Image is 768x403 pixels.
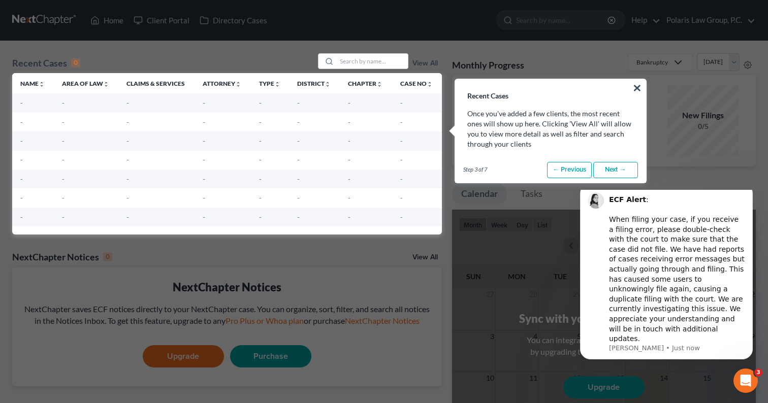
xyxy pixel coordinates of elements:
span: - [400,213,403,221]
span: - [259,193,262,202]
span: - [259,98,262,107]
a: Next → [593,162,638,178]
span: - [297,118,300,126]
i: unfold_more [235,81,241,87]
a: Chapterunfold_more [348,80,382,87]
p: Message from Lindsey, sent Just now [44,154,180,163]
span: - [20,98,23,107]
span: - [20,175,23,183]
span: - [126,118,129,126]
span: - [126,175,129,183]
span: - [400,98,403,107]
span: - [400,155,403,164]
span: - [259,155,262,164]
span: - [62,137,65,145]
img: Profile image for Lindsey [23,3,39,19]
span: - [297,155,300,164]
th: Claims & Services [118,73,195,93]
span: - [259,118,262,126]
span: - [348,118,350,126]
span: - [203,118,205,126]
span: - [348,137,350,145]
span: - [297,175,300,183]
i: unfold_more [103,81,109,87]
span: - [62,118,65,126]
span: - [348,193,350,202]
a: Attorneyunfold_more [203,80,241,87]
span: - [62,175,65,183]
span: - [348,155,350,164]
div: Recent Cases [12,57,80,69]
span: - [126,155,129,164]
span: - [297,213,300,221]
b: ECF Alert [44,6,81,14]
span: - [297,193,300,202]
span: - [348,98,350,107]
span: - [259,137,262,145]
span: - [348,175,350,183]
input: Search by name... [337,54,408,69]
span: - [62,98,65,107]
p: Once you've added a few clients, the most recent ones will show up here. Clicking 'View All' will... [467,109,634,149]
span: - [20,193,23,202]
span: - [126,193,129,202]
span: - [400,193,403,202]
span: - [259,213,262,221]
span: Step 3 of 7 [463,165,487,174]
span: - [62,155,65,164]
span: - [400,118,403,126]
span: - [348,213,350,221]
span: - [126,213,129,221]
div: : ​ When filing your case, if you receive a filing error, please double-check with the court to m... [44,5,180,154]
span: - [203,98,205,107]
span: - [20,118,23,126]
h3: Recent Cases [455,79,646,100]
a: Typeunfold_more [259,80,280,87]
span: - [297,137,300,145]
span: - [126,98,129,107]
a: Districtunfold_more [297,80,331,87]
span: - [62,213,65,221]
span: - [400,175,403,183]
a: ← Previous [547,162,592,178]
span: - [203,213,205,221]
span: - [126,137,129,145]
span: - [400,137,403,145]
i: unfold_more [325,81,331,87]
a: Nameunfold_more [20,80,45,87]
i: unfold_more [427,81,433,87]
i: unfold_more [376,81,382,87]
span: - [20,213,23,221]
span: - [20,137,23,145]
span: - [297,98,300,107]
div: 0 [71,58,80,68]
span: - [203,137,205,145]
span: - [20,155,23,164]
span: - [203,193,205,202]
span: 3 [754,368,762,377]
button: × [632,80,642,96]
span: - [203,155,205,164]
i: unfold_more [274,81,280,87]
a: Case Nounfold_more [400,80,433,87]
span: - [259,175,262,183]
iframe: Intercom notifications message [565,190,768,376]
span: - [62,193,65,202]
iframe: Intercom live chat [733,368,758,393]
a: View All [412,60,438,67]
i: unfold_more [39,81,45,87]
span: - [203,175,205,183]
a: Area of Lawunfold_more [62,80,109,87]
